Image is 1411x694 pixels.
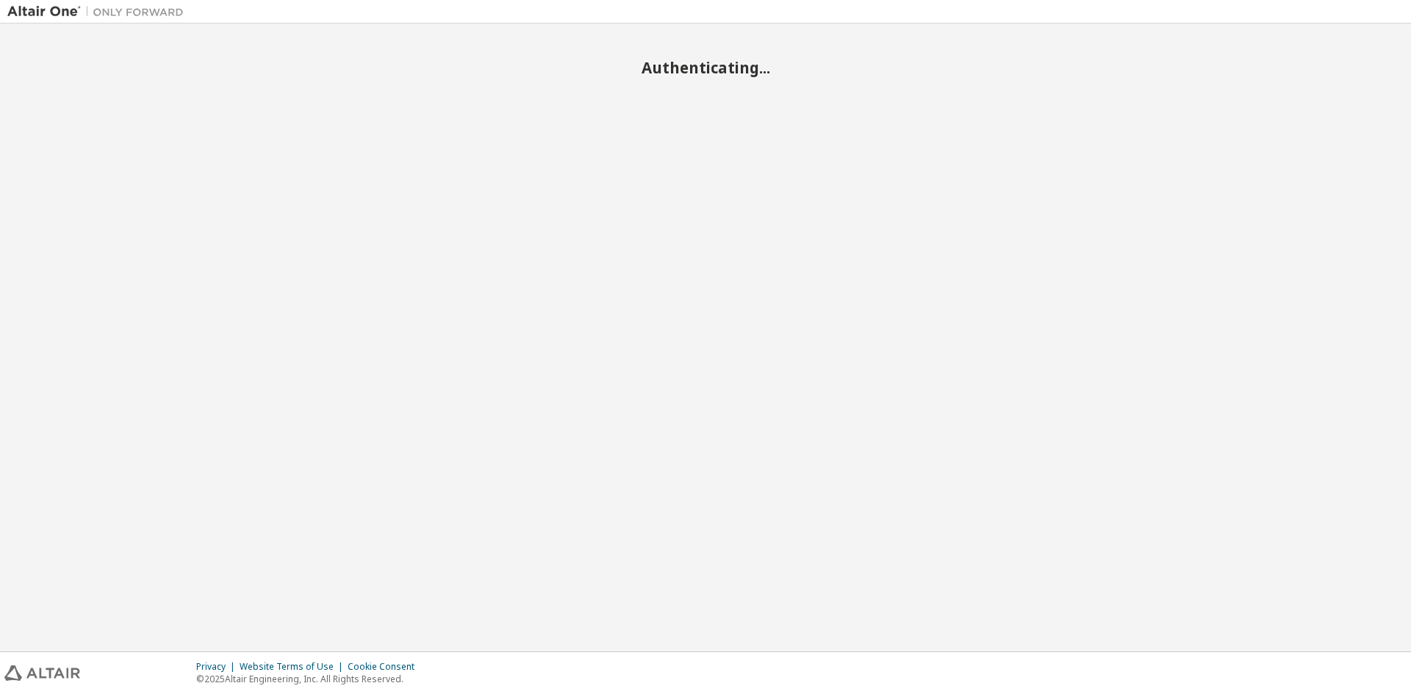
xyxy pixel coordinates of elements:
[4,665,80,681] img: altair_logo.svg
[348,661,423,673] div: Cookie Consent
[196,673,423,685] p: © 2025 Altair Engineering, Inc. All Rights Reserved.
[240,661,348,673] div: Website Terms of Use
[196,661,240,673] div: Privacy
[7,4,191,19] img: Altair One
[7,58,1404,77] h2: Authenticating...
